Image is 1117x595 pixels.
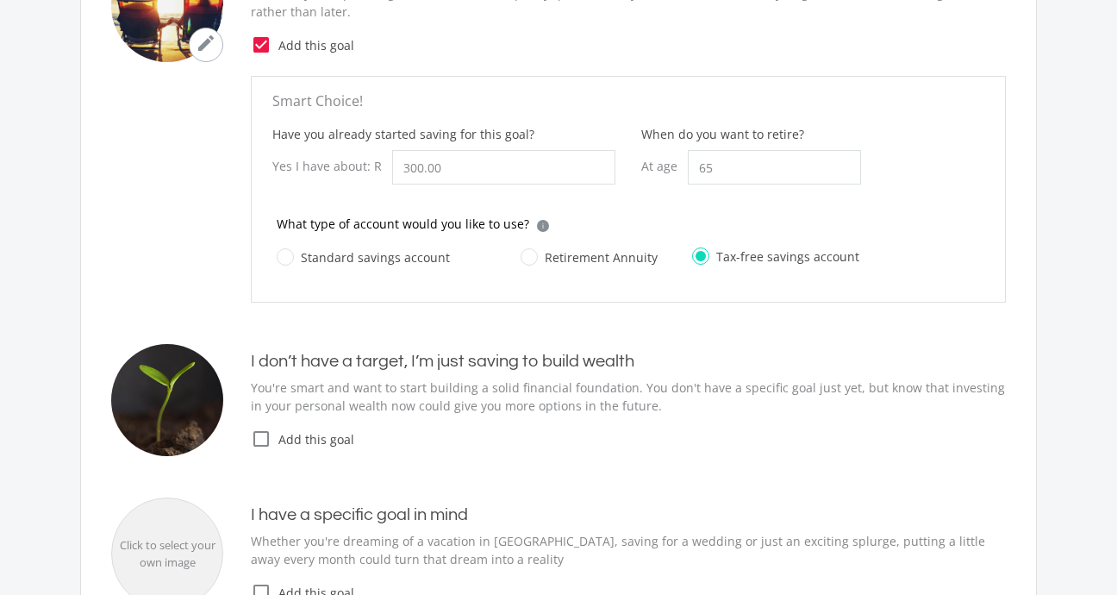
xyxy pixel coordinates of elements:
[272,125,534,143] label: Have you already started saving for this goal?
[251,351,1006,372] h4: I don’t have a target, I’m just saving to build wealth
[189,28,223,62] button: mode_edit
[271,36,1006,54] span: Add this goal
[277,247,450,268] label: Standard savings account
[641,150,688,182] div: At age
[272,91,984,111] p: Smart Choice!
[251,379,1006,415] p: You're smart and want to start building a solid financial foundation. You don't have a specific g...
[112,537,222,571] div: Click to select your own image
[641,125,804,143] label: When do you want to retire?
[251,34,271,55] i: check_box
[392,150,615,185] input: 0.00
[251,532,1006,568] p: Whether you're dreaming of a vacation in [GEOGRAPHIC_DATA], saving for a wedding or just an excit...
[271,430,1006,448] span: Add this goal
[272,150,392,182] div: Yes I have about: R
[692,246,859,267] label: Tax-free savings account
[251,504,1006,525] h4: I have a specific goal in mind
[251,429,271,449] i: check_box_outline_blank
[537,220,549,232] div: i
[196,33,216,53] i: mode_edit
[277,215,529,233] p: What type of account would you like to use?
[521,247,658,268] label: Retirement Annuity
